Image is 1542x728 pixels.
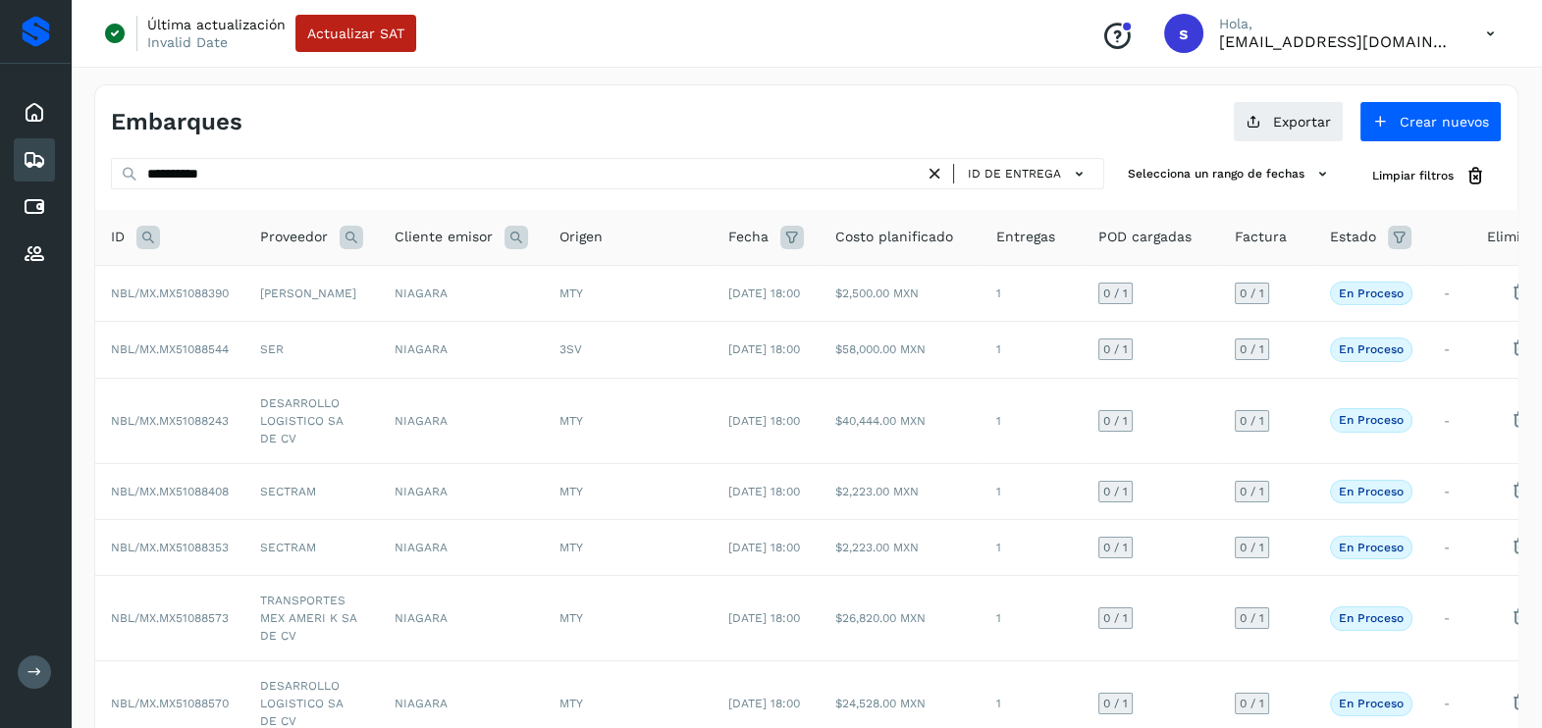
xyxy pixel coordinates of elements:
[728,286,800,300] span: [DATE] 18:00
[14,138,55,182] div: Embarques
[820,265,981,321] td: $2,500.00 MXN
[1428,265,1471,321] td: -
[260,227,328,247] span: Proveedor
[1103,542,1128,553] span: 0 / 1
[981,378,1083,463] td: 1
[14,233,55,276] div: Proveedores
[1428,576,1471,661] td: -
[295,15,416,52] button: Actualizar SAT
[1339,697,1404,710] p: En proceso
[559,485,583,498] span: MTY
[996,227,1055,247] span: Entregas
[835,227,953,247] span: Costo planificado
[559,342,582,356] span: 3SV
[111,611,229,625] span: NBL/MX.MX51088573
[559,541,583,554] span: MTY
[728,414,800,428] span: [DATE] 18:00
[1240,287,1264,299] span: 0 / 1
[559,414,583,428] span: MTY
[1103,698,1128,709] span: 0 / 1
[111,414,229,428] span: NBL/MX.MX51088243
[1339,485,1404,498] p: En proceso
[1372,167,1454,184] span: Limpiar filtros
[1240,698,1264,709] span: 0 / 1
[1219,32,1455,51] p: smedina@niagarawater.com
[147,33,228,51] p: Invalid Date
[820,463,981,519] td: $2,223.00 MXN
[981,576,1083,661] td: 1
[14,91,55,134] div: Inicio
[981,463,1083,519] td: 1
[379,576,544,661] td: NIAGARA
[728,342,800,356] span: [DATE] 18:00
[1240,343,1264,355] span: 0 / 1
[307,26,404,40] span: Actualizar SAT
[1240,542,1264,553] span: 0 / 1
[820,520,981,576] td: $2,223.00 MXN
[728,541,800,554] span: [DATE] 18:00
[559,697,583,710] span: MTY
[244,520,379,576] td: SECTRAM
[728,227,769,247] span: Fecha
[728,611,800,625] span: [DATE] 18:00
[244,463,379,519] td: SECTRAM
[111,286,229,300] span: NBL/MX.MX51088390
[981,520,1083,576] td: 1
[1120,158,1341,190] button: Selecciona un rango de fechas
[111,541,229,554] span: NBL/MX.MX51088353
[1339,541,1404,554] p: En proceso
[981,265,1083,321] td: 1
[111,108,242,136] h4: Embarques
[395,227,493,247] span: Cliente emisor
[820,322,981,378] td: $58,000.00 MXN
[1103,287,1128,299] span: 0 / 1
[1233,101,1344,142] button: Exportar
[1235,227,1287,247] span: Factura
[379,463,544,519] td: NIAGARA
[1240,612,1264,624] span: 0 / 1
[244,322,379,378] td: SER
[981,322,1083,378] td: 1
[559,286,583,300] span: MTY
[379,520,544,576] td: NIAGARA
[728,697,800,710] span: [DATE] 18:00
[1428,520,1471,576] td: -
[1356,158,1502,194] button: Limpiar filtros
[1428,378,1471,463] td: -
[244,265,379,321] td: [PERSON_NAME]
[1339,286,1404,300] p: En proceso
[1103,415,1128,427] span: 0 / 1
[111,485,229,498] span: NBL/MX.MX51088408
[111,227,125,247] span: ID
[820,378,981,463] td: $40,444.00 MXN
[1103,612,1128,624] span: 0 / 1
[1339,413,1404,427] p: En proceso
[728,485,800,498] span: [DATE] 18:00
[1103,343,1128,355] span: 0 / 1
[379,265,544,321] td: NIAGARA
[1339,342,1404,356] p: En proceso
[1400,115,1489,129] span: Crear nuevos
[1219,16,1455,32] p: Hola,
[968,165,1061,182] span: ID de entrega
[244,378,379,463] td: DESARROLLO LOGISTICO SA DE CV
[379,322,544,378] td: NIAGARA
[1428,322,1471,378] td: -
[1098,227,1192,247] span: POD cargadas
[1339,611,1404,625] p: En proceso
[1330,227,1376,247] span: Estado
[1428,463,1471,519] td: -
[1240,415,1264,427] span: 0 / 1
[147,16,286,33] p: Última actualización
[111,342,229,356] span: NBL/MX.MX51088544
[244,576,379,661] td: TRANSPORTES MEX AMERI K SA DE CV
[559,227,603,247] span: Origen
[379,378,544,463] td: NIAGARA
[1240,486,1264,497] span: 0 / 1
[1103,486,1128,497] span: 0 / 1
[559,611,583,625] span: MTY
[14,185,55,229] div: Cuentas por pagar
[1273,115,1331,129] span: Exportar
[820,576,981,661] td: $26,820.00 MXN
[1359,101,1502,142] button: Crear nuevos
